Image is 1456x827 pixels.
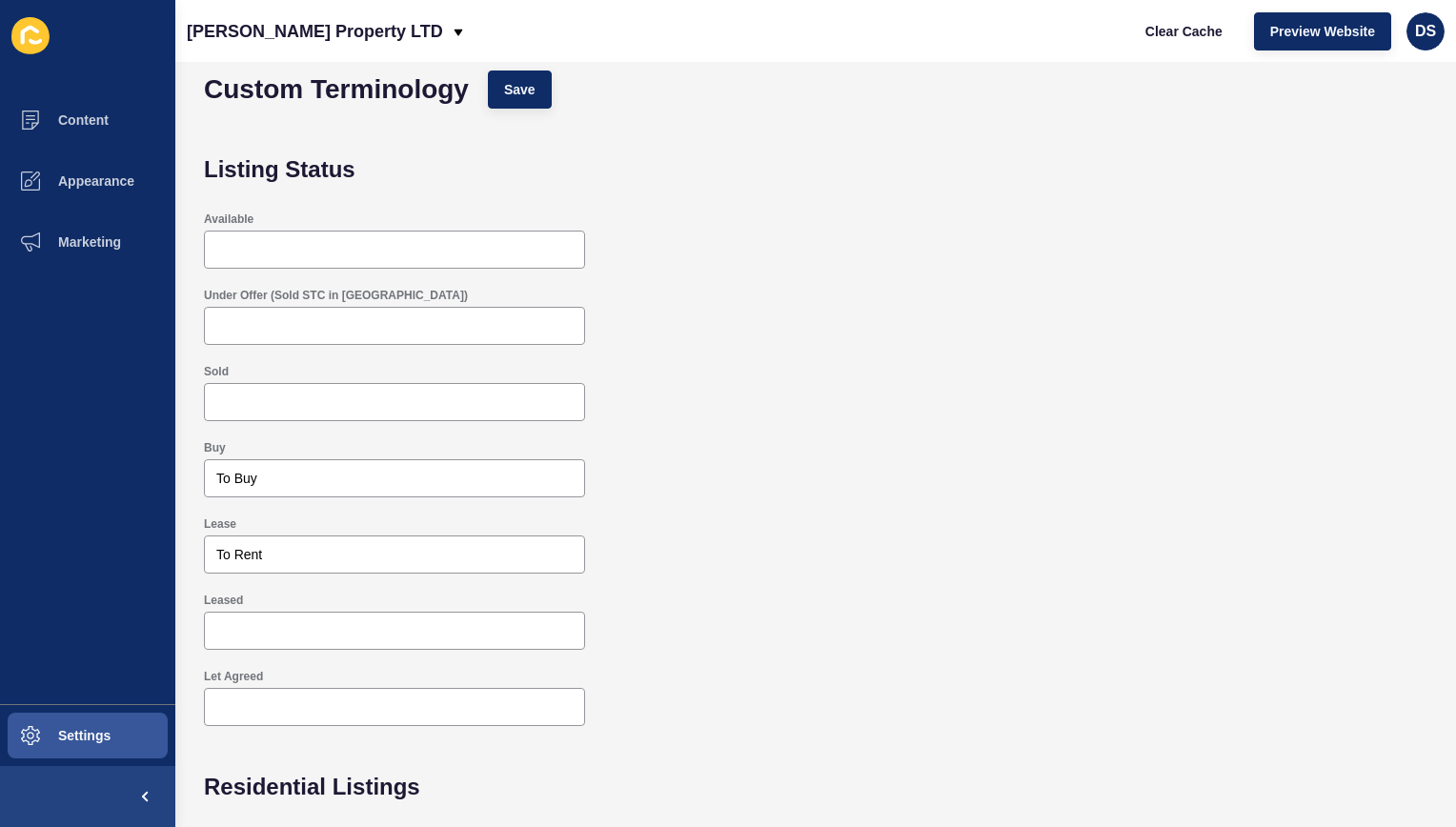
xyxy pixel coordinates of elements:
button: Clear Cache [1129,12,1239,50]
label: Buy [204,440,226,455]
h1: Residential Listings [204,774,1437,800]
label: Let Agreed [204,669,263,684]
h1: Custom Terminology [204,80,469,99]
button: Preview Website [1254,12,1391,50]
span: Preview Website [1270,22,1375,41]
label: Leased [204,593,243,608]
label: Lease [204,516,236,532]
span: Save [504,80,536,99]
span: DS [1415,22,1436,41]
span: Clear Cache [1145,22,1223,41]
p: [PERSON_NAME] Property LTD [187,8,443,55]
button: Save [488,71,552,109]
label: Available [204,212,253,227]
h1: Listing Status [204,156,1437,183]
label: Sold [204,364,229,379]
label: Under Offer (Sold STC in [GEOGRAPHIC_DATA]) [204,288,468,303]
